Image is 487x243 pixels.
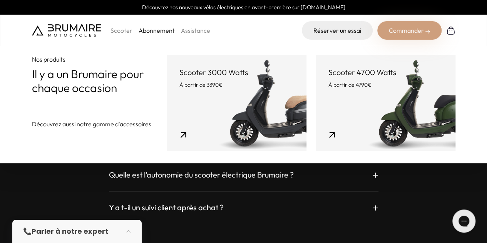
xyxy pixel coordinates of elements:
[181,27,210,34] a: Assistance
[109,202,224,213] h3: Y a t-il un suivi client après achat ?
[139,27,175,34] a: Abonnement
[32,24,101,37] img: Brumaire Motocycles
[316,55,455,151] a: Scooter 4700 Watts À partir de 4790€
[179,81,294,89] p: À partir de 3390€
[32,67,167,95] p: Il y a un Brumaire pour chaque occasion
[32,119,151,129] a: Découvrez aussi notre gamme d'accessoires
[425,29,430,34] img: right-arrow-2.png
[372,168,378,182] p: +
[32,55,167,64] p: Nos produits
[167,55,306,151] a: Scooter 3000 Watts À partir de 3390€
[328,81,443,89] p: À partir de 4790€
[446,26,455,35] img: Panier
[328,67,443,78] p: Scooter 4700 Watts
[377,21,442,40] div: Commander
[449,207,479,235] iframe: Gorgias live chat messenger
[179,67,294,78] p: Scooter 3000 Watts
[110,26,132,35] p: Scooter
[302,21,373,40] a: Réserver un essai
[109,169,294,180] h3: Quelle est l’autonomie du scooter électrique Brumaire ?
[372,201,378,215] p: +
